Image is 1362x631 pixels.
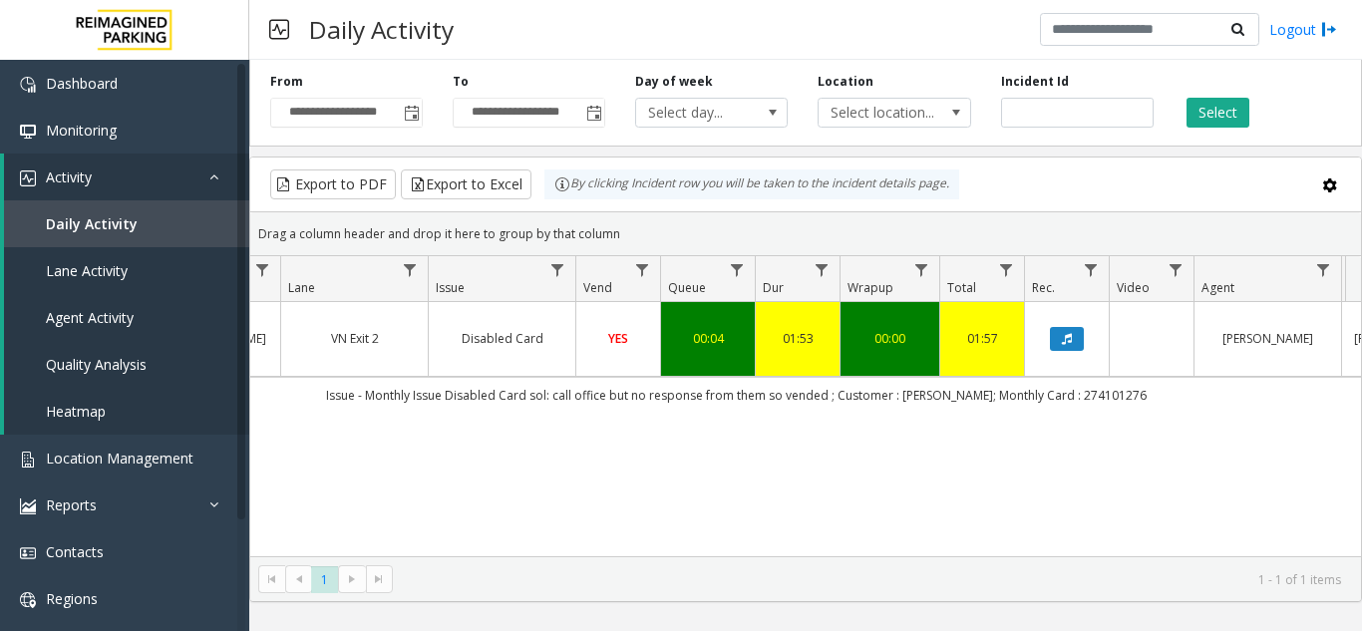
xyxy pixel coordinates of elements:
a: Lane Filter Menu [397,256,424,283]
a: 01:53 [768,329,828,348]
span: Location Management [46,449,193,468]
a: Video Filter Menu [1163,256,1190,283]
img: 'icon' [20,170,36,186]
span: YES [608,330,628,347]
div: By clicking Incident row you will be taken to the incident details page. [544,169,959,199]
a: [PERSON_NAME] [1206,329,1329,348]
span: Lane [288,279,315,296]
a: 01:57 [952,329,1012,348]
span: Toggle popup [400,99,422,127]
a: Total Filter Menu [993,256,1020,283]
span: Page 1 [311,566,338,593]
img: logout [1321,19,1337,40]
img: 'icon' [20,498,36,514]
a: Disabled Card [441,329,563,348]
button: Export to Excel [401,169,531,199]
label: To [453,73,469,91]
a: Agent Activity [4,294,249,341]
label: Day of week [635,73,713,91]
div: Drag a column header and drop it here to group by that column [250,216,1361,251]
button: Export to PDF [270,169,396,199]
img: 'icon' [20,592,36,608]
span: Monitoring [46,121,117,140]
img: 'icon' [20,124,36,140]
a: Vend Filter Menu [629,256,656,283]
img: pageIcon [269,5,289,54]
span: Total [947,279,976,296]
span: Agent Activity [46,308,134,327]
span: Dur [763,279,784,296]
span: Toggle popup [582,99,604,127]
h3: Daily Activity [299,5,464,54]
a: YES [588,329,648,348]
span: Contacts [46,542,104,561]
div: Data table [250,256,1361,556]
label: From [270,73,303,91]
img: infoIcon.svg [554,176,570,192]
button: Select [1187,98,1249,128]
a: Queue Filter Menu [724,256,751,283]
label: Incident Id [1001,73,1069,91]
span: Reports [46,495,97,514]
a: Daily Activity [4,200,249,247]
a: Quality Analysis [4,341,249,388]
img: 'icon' [20,545,36,561]
a: 00:04 [673,329,743,348]
span: Heatmap [46,402,106,421]
span: Issue [436,279,465,296]
a: Logout [1269,19,1337,40]
a: Agent Filter Menu [1310,256,1337,283]
span: Select day... [636,99,757,127]
a: Rec. Filter Menu [1078,256,1105,283]
kendo-pager-info: 1 - 1 of 1 items [405,571,1341,588]
a: Dur Filter Menu [809,256,836,283]
span: Agent [1201,279,1234,296]
a: 00:00 [852,329,927,348]
span: Wrapup [848,279,893,296]
span: Rec. [1032,279,1055,296]
a: Issue Filter Menu [544,256,571,283]
a: Heatmap [4,388,249,435]
a: VN Exit 2 [293,329,416,348]
a: Lane Activity [4,247,249,294]
span: Lane Activity [46,261,128,280]
img: 'icon' [20,452,36,468]
span: Video [1117,279,1150,296]
span: Select location... [819,99,939,127]
a: Activity [4,154,249,200]
a: Wrapup Filter Menu [908,256,935,283]
label: Location [818,73,873,91]
span: Regions [46,589,98,608]
span: Vend [583,279,612,296]
img: 'icon' [20,77,36,93]
span: Daily Activity [46,214,138,233]
span: Dashboard [46,74,118,93]
a: Location Filter Menu [249,256,276,283]
span: Queue [668,279,706,296]
span: Activity [46,167,92,186]
span: Quality Analysis [46,355,147,374]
